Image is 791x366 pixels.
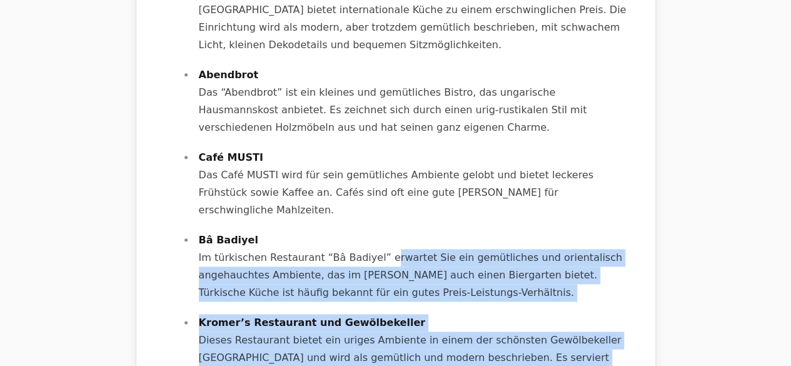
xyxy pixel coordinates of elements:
strong: Bâ Badiyel [199,234,258,246]
strong: Abendbrot [199,69,259,81]
p: Im türkischen Restaurant “Bâ Badiyel” erwartet Sie ein gemütliches und orientalisch angehauchtes ... [199,231,633,302]
strong: Café MUSTI [199,151,263,163]
strong: Kromer’s Restaurant und Gewölbekeller [199,317,426,328]
p: Das “Abendbrot” ist ein kleines und gemütliches Bistro, das ungarische Hausmannskost anbietet. Es... [199,66,633,136]
p: Das Café MUSTI wird für sein gemütliches Ambiente gelobt und bietet leckeres Frühstück sowie Kaff... [199,149,633,219]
